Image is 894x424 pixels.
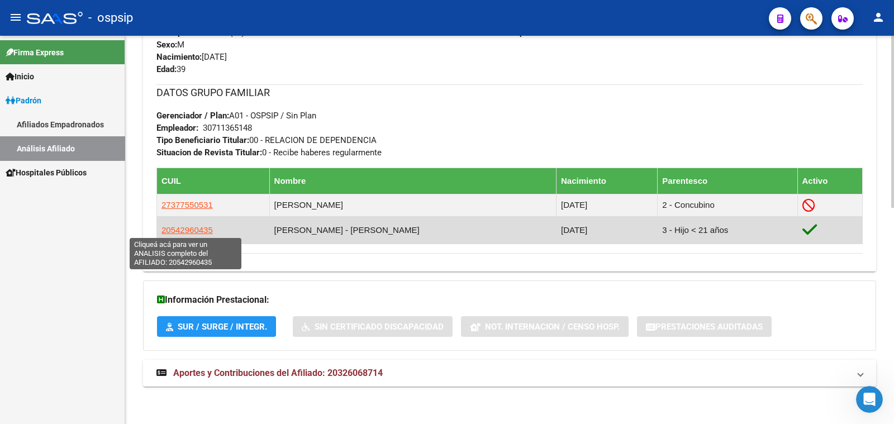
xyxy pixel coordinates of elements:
[156,135,249,145] strong: Tipo Beneficiario Titular:
[556,194,657,216] td: [DATE]
[510,27,565,37] strong: Departamento:
[556,168,657,194] th: Nacimiento
[556,217,657,244] td: [DATE]
[156,52,227,62] span: [DATE]
[178,322,267,332] span: SUR / SURGE / INTEGR.
[88,6,133,30] span: - ospsip
[658,194,797,216] td: 2 - Concubino
[156,52,202,62] strong: Nacimiento:
[156,147,382,158] span: 0 - Recibe haberes regularmente
[9,11,22,24] mat-icon: menu
[156,64,186,74] span: 39
[156,40,184,50] span: M
[203,122,252,134] div: 30711365148
[157,292,862,308] h3: Información Prestacional:
[6,70,34,83] span: Inicio
[6,166,87,179] span: Hospitales Públicos
[216,27,245,37] i: NO (00)
[856,386,883,413] iframe: Intercom live chat
[269,217,556,244] td: [PERSON_NAME] - [PERSON_NAME]
[157,316,276,337] button: SUR / SURGE / INTEGR.
[156,135,377,145] span: 00 - RELACION DE DEPENDENCIA
[797,168,863,194] th: Activo
[655,322,763,332] span: Prestaciones Auditadas
[269,168,556,194] th: Nombre
[6,94,41,107] span: Padrón
[872,11,885,24] mat-icon: person
[156,123,198,133] strong: Empleador:
[658,168,797,194] th: Parentesco
[156,85,863,101] h3: DATOS GRUPO FAMILIAR
[315,322,444,332] span: Sin Certificado Discapacidad
[157,168,270,194] th: CUIL
[269,194,556,216] td: [PERSON_NAME]
[156,27,212,37] strong: Discapacitado:
[143,360,876,387] mat-expansion-panel-header: Aportes y Contribuciones del Afiliado: 20326068714
[510,27,570,37] span: P
[658,217,797,244] td: 3 - Hijo < 21 años
[6,46,64,59] span: Firma Express
[156,64,177,74] strong: Edad:
[156,40,177,50] strong: Sexo:
[156,147,262,158] strong: Situacion de Revista Titular:
[161,225,213,235] span: 20542960435
[161,200,213,209] span: 27377550531
[173,368,383,378] span: Aportes y Contribuciones del Afiliado: 20326068714
[156,111,229,121] strong: Gerenciador / Plan:
[637,316,772,337] button: Prestaciones Auditadas
[156,111,316,121] span: A01 - OSPSIP / Sin Plan
[461,316,629,337] button: Not. Internacion / Censo Hosp.
[293,316,453,337] button: Sin Certificado Discapacidad
[485,322,620,332] span: Not. Internacion / Censo Hosp.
